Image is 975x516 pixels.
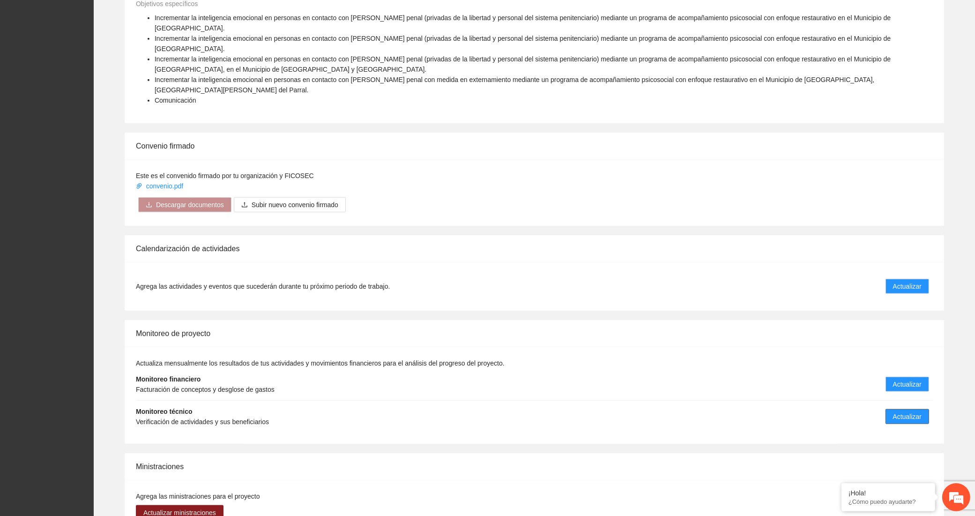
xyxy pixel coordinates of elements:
[136,493,260,500] span: Agrega las ministraciones para el proyecto
[241,202,248,209] span: upload
[136,418,269,426] span: Verificación de actividades y sus beneficiarios
[136,133,933,159] div: Convenio firmado
[848,498,928,505] p: ¿Cómo puedo ayudarte?
[5,256,179,289] textarea: Escriba su mensaje y pulse “Intro”
[136,172,314,179] span: Este es el convenido firmado por tu organización y FICOSEC
[138,197,231,212] button: downloadDescargar documentos
[136,182,185,190] a: convenio.pdf
[146,202,152,209] span: download
[136,408,193,415] strong: Monitoreo técnico
[136,235,933,262] div: Calendarización de actividades
[893,411,922,422] span: Actualizar
[136,386,275,393] span: Facturación de conceptos y desglose de gastos
[893,379,922,389] span: Actualizar
[54,125,129,220] span: Estamos en línea.
[234,201,346,209] span: uploadSubir nuevo convenio firmado
[886,279,929,294] button: Actualizar
[156,200,224,210] span: Descargar documentos
[252,200,338,210] span: Subir nuevo convenio firmado
[136,359,505,367] span: Actualiza mensualmente los resultados de tus actividades y movimientos financieros para el anális...
[234,197,346,212] button: uploadSubir nuevo convenio firmado
[886,409,929,424] button: Actualizar
[154,5,176,27] div: Minimizar ventana de chat en vivo
[136,320,933,347] div: Monitoreo de proyecto
[155,76,874,94] span: Incrementar la inteligencia emocional en personas en contacto con [PERSON_NAME] penal con medida ...
[155,14,891,32] span: Incrementar la inteligencia emocional en personas en contacto con [PERSON_NAME] penal (privadas d...
[136,453,933,480] div: Ministraciones
[155,35,891,52] span: Incrementar la inteligencia emocional en personas en contacto con [PERSON_NAME] penal (privadas d...
[893,281,922,292] span: Actualizar
[155,55,891,73] span: Incrementar la inteligencia emocional en personas en contacto con [PERSON_NAME] penal (privadas d...
[136,183,142,189] span: paper-clip
[848,489,928,497] div: ¡Hola!
[136,375,201,383] strong: Monitoreo financiero
[886,377,929,392] button: Actualizar
[155,97,196,104] span: Comunicación
[136,281,390,292] span: Agrega las actividades y eventos que sucederán durante tu próximo periodo de trabajo.
[49,48,157,60] div: Chatee con nosotros ahora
